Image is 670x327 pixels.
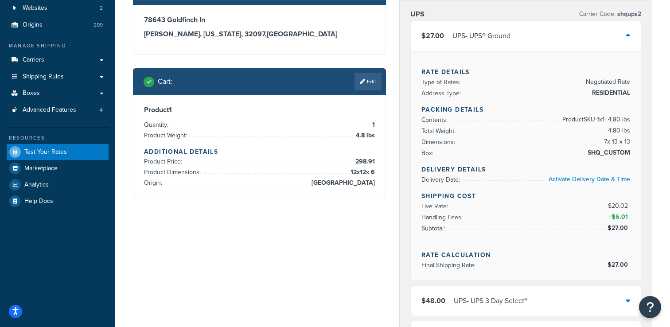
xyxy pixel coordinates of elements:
[7,102,109,118] a: Advanced Features4
[93,21,103,29] span: 209
[353,156,375,167] span: 298.91
[421,67,630,77] h4: Rate Details
[7,177,109,193] a: Analytics
[23,90,40,97] span: Boxes
[354,73,382,90] a: Edit
[421,148,436,158] span: Box:
[24,181,49,189] span: Analytics
[24,198,53,205] span: Help Docs
[144,105,375,114] h3: Product 1
[23,56,44,64] span: Carriers
[144,167,203,177] span: Product Dimensions:
[144,131,189,140] span: Product Weight:
[354,130,375,141] span: 4.8 lbs
[421,202,450,211] span: Live Rate:
[421,224,447,233] span: Subtotal:
[23,21,43,29] span: Origins
[421,213,465,222] span: Handling Fees:
[421,126,458,136] span: Total Weight:
[370,120,375,130] span: 1
[421,250,630,260] h4: Rate Calculation
[7,134,109,142] div: Resources
[421,31,444,41] span: $27.00
[7,102,109,118] li: Advanced Features
[158,78,172,86] h2: Cart :
[23,73,64,81] span: Shipping Rules
[560,114,630,125] span: Product SKU-1 x 1 - 4.80 lbs
[607,212,630,222] span: +
[421,105,630,114] h4: Packing Details
[615,9,641,19] span: shqups2
[608,260,630,269] span: $27.00
[7,69,109,85] a: Shipping Rules
[421,296,445,306] span: $48.00
[579,8,641,20] p: Carrier Code:
[144,16,375,24] h3: 78643 Goldfinch ln
[348,167,375,178] span: 12 x 12 x 6
[421,78,463,87] span: Type of Rates:
[144,178,164,187] span: Origin:
[421,191,630,201] h4: Shipping Cost
[608,201,630,210] span: $20.02
[7,193,109,209] a: Help Docs
[454,295,528,307] div: UPS - UPS 3 Day Select®
[421,89,463,98] span: Address Type:
[612,212,630,222] span: $6.01
[549,175,630,184] a: Activate Delivery Date & Time
[421,261,478,270] span: Final Shipping Rate:
[23,106,76,114] span: Advanced Features
[100,4,103,12] span: 2
[144,30,375,39] h3: [PERSON_NAME], [US_STATE], 32097 , [GEOGRAPHIC_DATA]
[584,77,630,87] span: Negotiated Rate
[421,137,457,147] span: Dimensions:
[144,120,171,129] span: Quantity:
[100,106,103,114] span: 4
[602,136,630,147] span: 7 x 13 x 13
[421,175,462,184] span: Delivery Date:
[144,157,184,166] span: Product Price:
[7,85,109,101] a: Boxes
[7,144,109,160] a: Test Your Rates
[590,88,630,98] span: RESIDENTIAL
[309,178,375,188] span: [GEOGRAPHIC_DATA]
[410,10,425,19] h3: UPS
[639,296,661,318] button: Open Resource Center
[7,160,109,176] a: Marketplace
[7,17,109,33] li: Origins
[606,125,630,136] span: 4.80 lbs
[608,223,630,233] span: $27.00
[452,30,510,42] div: UPS - UPS® Ground
[7,17,109,33] a: Origins209
[7,42,109,50] div: Manage Shipping
[24,165,58,172] span: Marketplace
[421,165,630,174] h4: Delivery Details
[23,4,47,12] span: Websites
[24,148,67,156] span: Test Your Rates
[421,115,450,125] span: Contents:
[7,52,109,68] a: Carriers
[585,148,630,158] span: SHQ_CUSTOM
[144,147,375,156] h4: Additional Details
